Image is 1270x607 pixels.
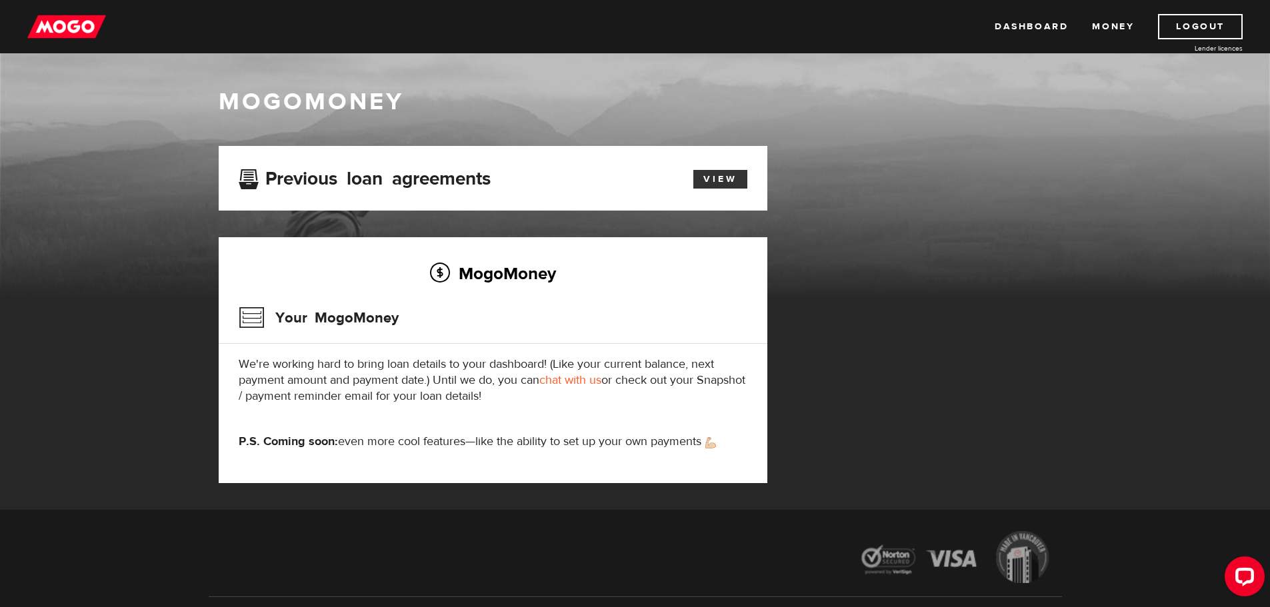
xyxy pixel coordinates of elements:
[539,372,601,388] a: chat with us
[1158,14,1243,39] a: Logout
[239,168,491,185] h3: Previous loan agreements
[239,434,747,450] p: even more cool features—like the ability to set up your own payments
[239,434,338,449] strong: P.S. Coming soon:
[693,170,747,189] a: View
[219,88,1052,116] h1: MogoMoney
[849,521,1062,596] img: legal-icons-92a2ffecb4d32d839781d1b4e4802d7b.png
[705,437,716,448] img: strong arm emoji
[1143,43,1243,53] a: Lender licences
[1214,551,1270,607] iframe: LiveChat chat widget
[995,14,1068,39] a: Dashboard
[27,14,106,39] img: mogo_logo-11ee424be714fa7cbb0f0f49df9e16ec.png
[239,259,747,287] h2: MogoMoney
[1092,14,1134,39] a: Money
[239,301,399,335] h3: Your MogoMoney
[239,356,747,404] p: We're working hard to bring loan details to your dashboard! (Like your current balance, next paym...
